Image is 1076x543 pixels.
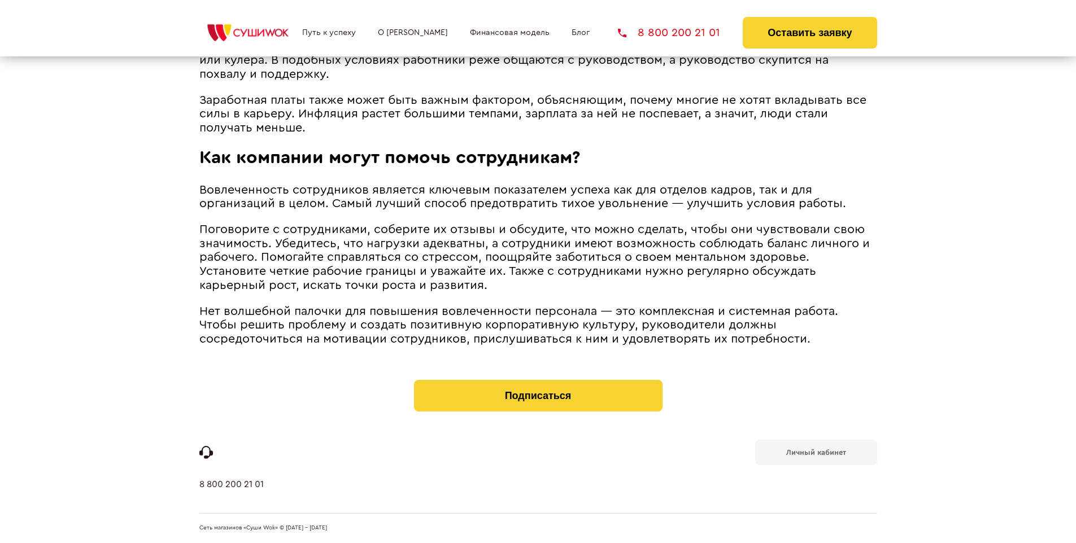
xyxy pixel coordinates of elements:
[638,27,720,38] span: 8 800 200 21 01
[199,525,327,532] span: Сеть магазинов «Суши Wok» © [DATE] - [DATE]
[199,94,866,134] span: Заработная платы также может быть важным фактором, объясняющим, почему многие не хотят вкладывать...
[199,224,870,291] span: Поговорите с сотрудниками, соберите их отзывы и обсудите, что можно сделать, чтобы они чувствовал...
[199,27,866,80] span: Удаленная работа дома тоже повлияла на популярность тренда. Сотрудники стали чаще общаться в онла...
[743,17,877,49] button: Оставить заявку
[618,27,720,38] a: 8 800 200 21 01
[199,184,846,210] span: Вовлеченность сотрудников является ключевым показателем успеха как для отделов кадров, так и для ...
[378,28,448,37] a: О [PERSON_NAME]
[199,305,838,345] span: Нет волшебной палочки для повышения вовлеченности персонала ― это комплексная и системная работа....
[199,479,264,513] a: 8 800 200 21 01
[572,28,590,37] a: Блог
[302,28,356,37] a: Путь к успеху
[755,440,877,465] a: Личный кабинет
[414,380,663,411] button: Подписаться
[786,449,846,456] b: Личный кабинет
[199,148,581,167] span: Как компании могут помочь сотрудникам?
[470,28,550,37] a: Финансовая модель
